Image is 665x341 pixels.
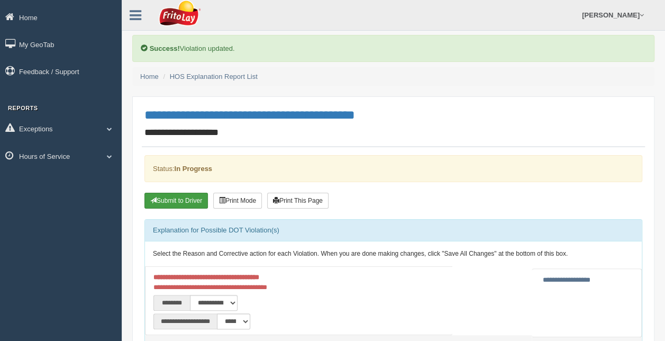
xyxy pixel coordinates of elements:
button: Print This Page [267,193,329,209]
div: Explanation for Possible DOT Violation(s) [145,220,642,241]
b: Success! [150,44,180,52]
strong: In Progress [174,165,212,173]
a: Home [140,73,159,80]
div: Violation updated. [132,35,654,62]
button: Submit To Driver [144,193,208,209]
a: HOS Explanation Report List [170,73,258,80]
button: Print Mode [213,193,262,209]
div: Select the Reason and Corrective action for each Violation. When you are done making changes, cli... [145,241,642,267]
div: Status: [144,155,642,182]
